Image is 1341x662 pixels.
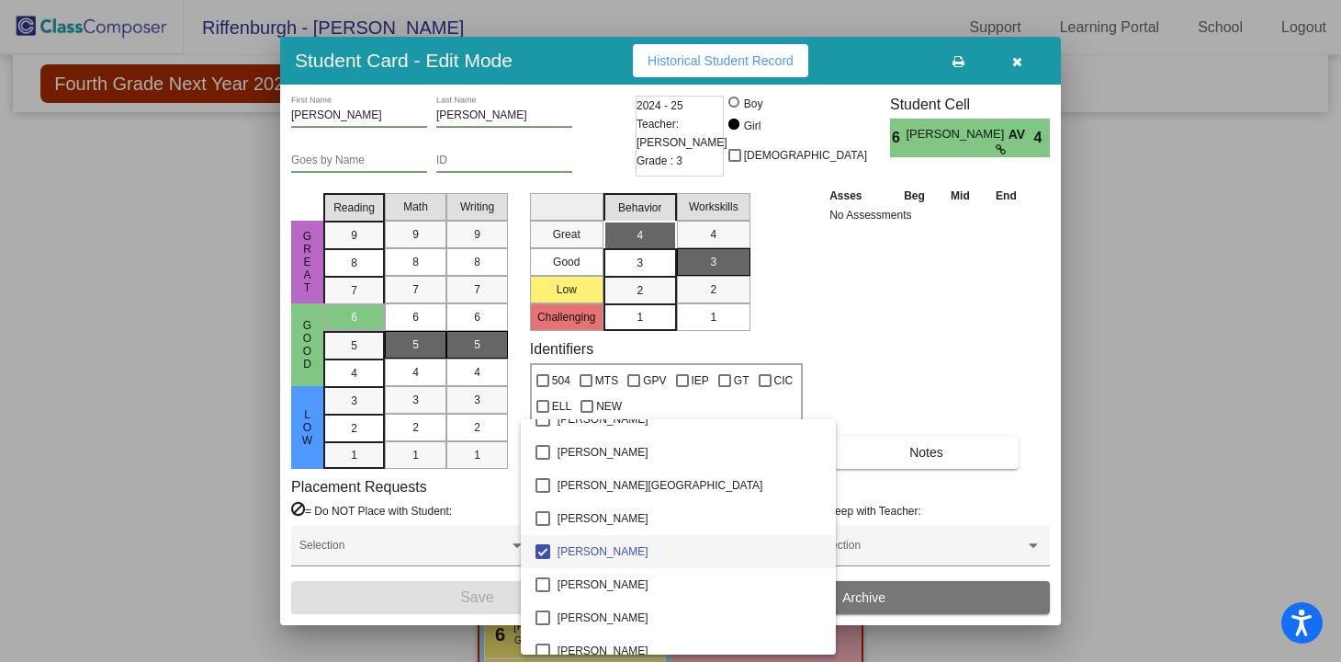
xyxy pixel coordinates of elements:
[558,436,822,469] span: [PERSON_NAME]
[558,535,822,568] span: [PERSON_NAME]
[558,469,822,502] span: [PERSON_NAME][GEOGRAPHIC_DATA]
[558,601,822,634] span: [PERSON_NAME]
[558,568,822,601] span: [PERSON_NAME]
[558,403,822,436] span: [PERSON_NAME]
[558,502,822,535] span: [PERSON_NAME]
